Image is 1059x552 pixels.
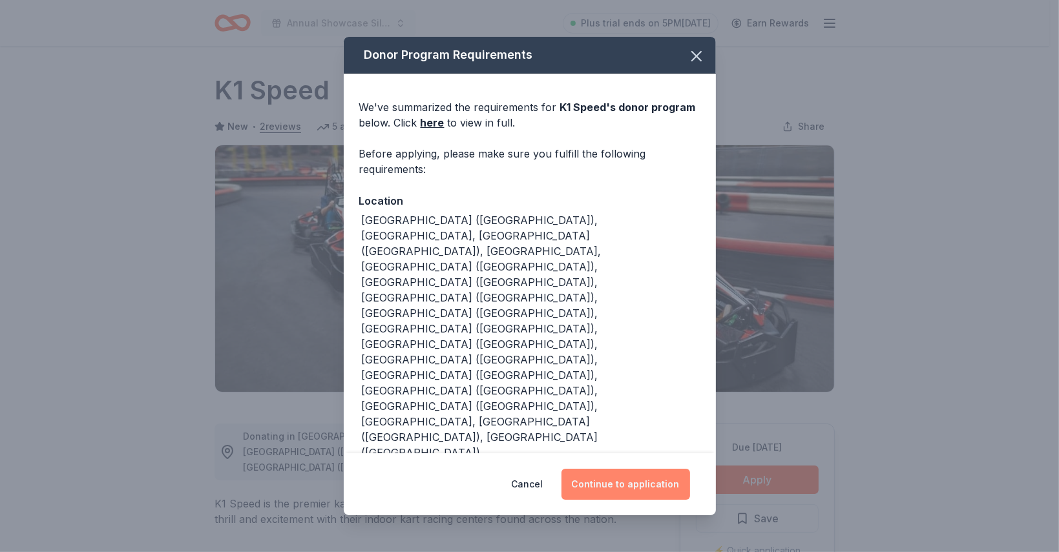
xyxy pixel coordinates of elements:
div: Before applying, please make sure you fulfill the following requirements: [359,146,700,177]
span: K1 Speed 's donor program [560,101,696,114]
a: here [421,115,445,130]
button: Continue to application [561,469,690,500]
div: [GEOGRAPHIC_DATA] ([GEOGRAPHIC_DATA]), [GEOGRAPHIC_DATA], [GEOGRAPHIC_DATA] ([GEOGRAPHIC_DATA]), ... [362,212,700,460]
div: Donor Program Requirements [344,37,716,74]
div: We've summarized the requirements for below. Click to view in full. [359,99,700,130]
button: Cancel [512,469,543,500]
div: Location [359,192,700,209]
